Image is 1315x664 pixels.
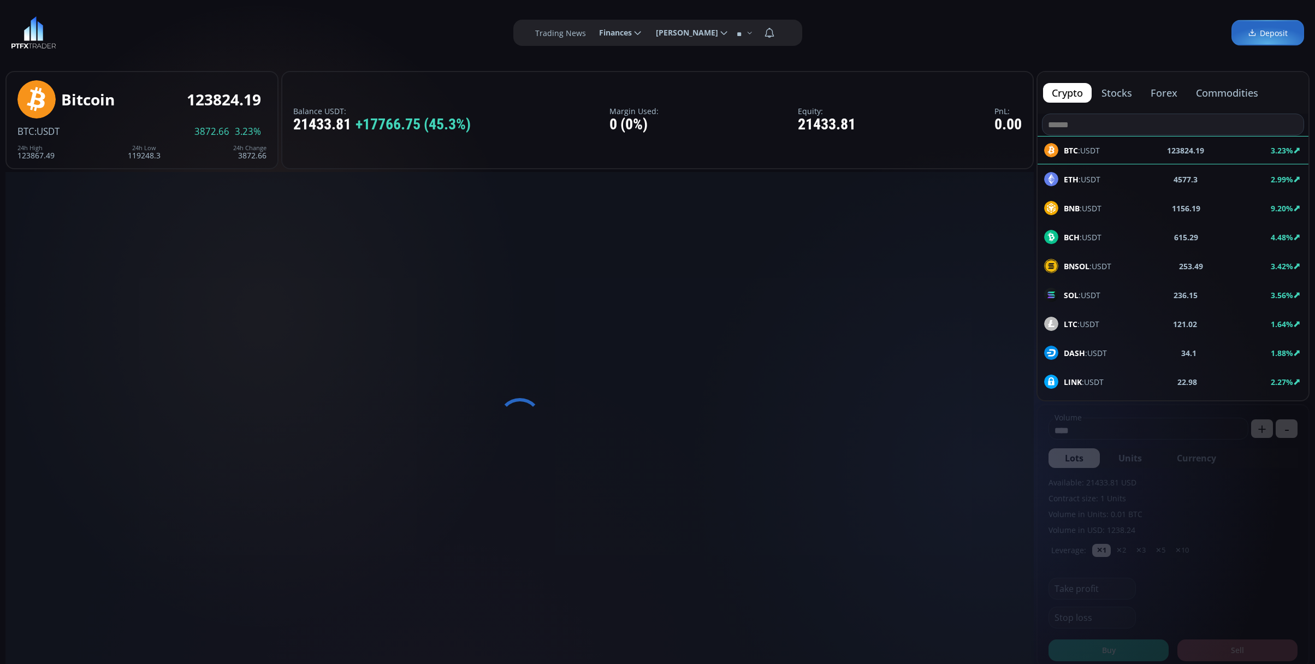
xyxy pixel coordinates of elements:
b: ETH [1064,174,1079,185]
div: 123867.49 [17,145,55,159]
span: +17766.75 (45.3%) [356,116,471,133]
div: 24h Change [233,145,266,151]
span: :USDT [1064,260,1111,272]
span: 3872.66 [194,127,229,137]
b: 4577.3 [1174,174,1198,185]
span: :USDT [1064,376,1104,388]
span: BTC [17,125,34,138]
span: :USDT [1064,347,1107,359]
b: 121.02 [1173,318,1197,330]
span: :USDT [1064,203,1101,214]
b: 253.49 [1179,260,1203,272]
img: LOGO [11,16,56,49]
b: 9.20% [1271,203,1293,214]
b: BCH [1064,232,1080,242]
b: 236.15 [1174,289,1198,301]
b: LINK [1064,377,1082,387]
span: Finances [591,22,632,44]
label: Margin Used: [609,107,659,115]
b: 3.56% [1271,290,1293,300]
b: LTC [1064,319,1077,329]
span: 3.23% [235,127,261,137]
span: :USDT [1064,318,1099,330]
label: Equity: [798,107,856,115]
span: :USDT [1064,232,1101,243]
a: Deposit [1231,20,1304,46]
div: 0 (0%) [609,116,659,133]
span: :USDT [1064,174,1100,185]
div: Bitcoin [61,91,115,108]
div: 21433.81 [293,116,471,133]
b: 22.98 [1177,376,1197,388]
b: 2.99% [1271,174,1293,185]
button: forex [1142,83,1186,103]
div: 24h Low [128,145,161,151]
button: commodities [1187,83,1267,103]
span: Deposit [1248,27,1288,39]
div: 21433.81 [798,116,856,133]
div: 3872.66 [233,145,266,159]
label: PnL: [994,107,1022,115]
b: BNSOL [1064,261,1089,271]
b: 1.64% [1271,319,1293,329]
label: Trading News [535,27,586,39]
b: 615.29 [1174,232,1198,243]
button: crypto [1043,83,1092,103]
span: :USDT [1064,289,1100,301]
span: :USDT [34,125,60,138]
div: 123824.19 [187,91,261,108]
div: 119248.3 [128,145,161,159]
b: 1.88% [1271,348,1293,358]
div: 24h High [17,145,55,151]
b: SOL [1064,290,1079,300]
span: [PERSON_NAME] [648,22,718,44]
b: 1156.19 [1172,203,1200,214]
b: 34.1 [1181,347,1196,359]
b: BNB [1064,203,1080,214]
b: 4.48% [1271,232,1293,242]
b: 2.27% [1271,377,1293,387]
b: 3.42% [1271,261,1293,271]
b: DASH [1064,348,1085,358]
div: 0.00 [994,116,1022,133]
button: stocks [1093,83,1141,103]
label: Balance USDT: [293,107,471,115]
